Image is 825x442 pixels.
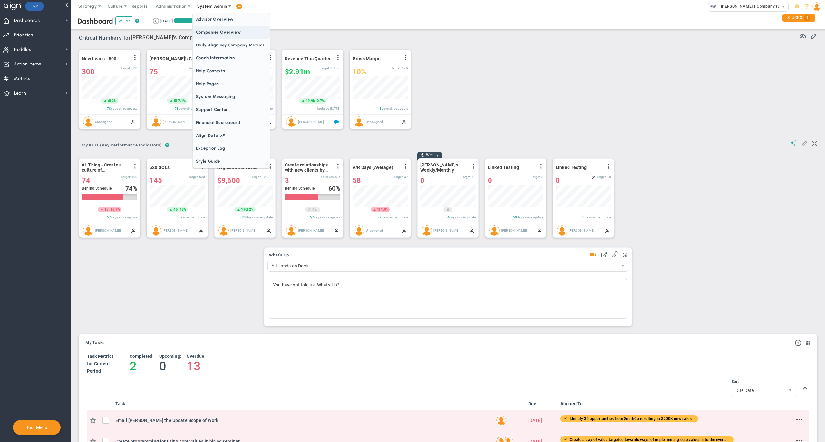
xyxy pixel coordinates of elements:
span: Huddles [14,43,31,56]
span: | [379,207,380,212]
span: Target: [320,66,330,70]
button: Tour Menu [24,425,49,430]
span: 0 [556,176,560,185]
h4: Completed: [130,353,154,359]
span: 4 [447,216,449,219]
span: [PERSON_NAME] [433,228,459,232]
th: Due [526,397,558,410]
span: 0 [488,176,492,185]
img: Katie Williams [151,116,161,127]
img: Unassigned [354,116,364,127]
span: Companies Overview [193,26,270,39]
span: Gross Margin [353,56,381,61]
span: 50 [513,216,517,219]
span: Updated [DATE] [317,107,340,110]
span: System Messaging [193,90,270,103]
span: Manually Updated [402,119,407,124]
span: 500 [131,66,137,70]
div: STUCKS [782,14,815,22]
button: Go to previous period [153,18,159,24]
span: 78 [107,107,111,110]
span: 2% [112,99,116,103]
span: Metrics [14,72,30,85]
span: 1 [804,15,810,21]
span: days since update [585,216,611,219]
span: Create relationships with new clients by attending 5 Networking Sessions [285,162,332,173]
span: Help Pages [193,77,270,90]
span: Manually Updated [334,228,339,233]
span: Style Guide [193,155,270,168]
span: 45% [180,207,186,212]
span: Target: [597,175,606,179]
span: Priorities [14,28,33,42]
div: You have not told us. What's Up? [269,278,627,319]
span: days since update [111,107,137,110]
span: [PERSON_NAME] [230,228,256,232]
span: 74 [82,176,90,185]
span: Daily Align Key Company Metrics [193,39,270,52]
span: Target: [461,175,471,179]
span: 47 [404,175,408,179]
span: 1.8% [381,207,389,212]
button: Edit [115,16,133,25]
h4: Overdue: [187,353,206,359]
span: Manually Updated [199,228,204,233]
span: Exception Log [193,142,270,155]
span: 45 [173,207,177,212]
span: Culture [108,4,123,9]
span: | [315,99,316,103]
img: 48978.Person.photo [812,2,821,11]
span: 5 [174,98,176,104]
span: [PERSON_NAME] [163,120,189,123]
a: My Tasks [85,340,105,346]
span: 15 [104,207,108,212]
span: 0 [308,207,310,213]
span: Financial Scoreboard [193,116,270,129]
h4: 0 [159,359,181,373]
span: | [108,207,109,212]
span: [PERSON_NAME] [298,228,324,232]
span: 75 [150,68,158,76]
span: Total Tasks: [321,175,338,179]
span: Period [87,368,101,374]
span: 300 [82,68,94,76]
img: Mark Collins [83,225,93,236]
img: Tom Johnson [286,116,296,127]
th: Aligned To [558,397,770,410]
span: 520 [199,175,205,179]
span: Target: [393,175,403,179]
span: 12,000 [262,175,273,179]
span: days since update [382,216,408,219]
span: days since update [449,216,476,219]
span: Administration [156,4,186,9]
h4: 13 [187,359,206,373]
span: 0.7% [317,99,325,103]
span: 1 [377,207,379,212]
span: Dashboards [14,14,40,27]
span: Manually Updated [605,228,610,233]
span: Edit or Add Critical Numbers [810,32,817,39]
h4: 2 [130,359,154,373]
span: 190 [241,207,247,212]
span: select [779,2,788,11]
span: All Hands on Deck [268,260,617,271]
img: Alex Abramson [151,225,161,236]
span: Target: [252,175,261,179]
span: 58 [353,176,361,185]
span: Unassigned [95,120,112,123]
span: 10 [472,175,476,179]
span: Edit My KPIs [801,140,808,146]
span: [PERSON_NAME] [298,120,324,123]
div: % [125,185,138,192]
span: select [617,260,628,271]
span: [PERSON_NAME]'s Company (Sandbox) [718,2,796,11]
span: | [178,207,179,212]
span: What's Up [269,253,289,257]
span: [PERSON_NAME] [569,228,595,232]
span: Identify 30 opportunities from SmithCo resulting in $200K new sales [568,417,692,421]
img: 33318.Company.photo [710,2,718,10]
button: What's Up [269,253,289,258]
span: Advisor Overview [193,13,270,26]
span: 3 [285,176,289,185]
